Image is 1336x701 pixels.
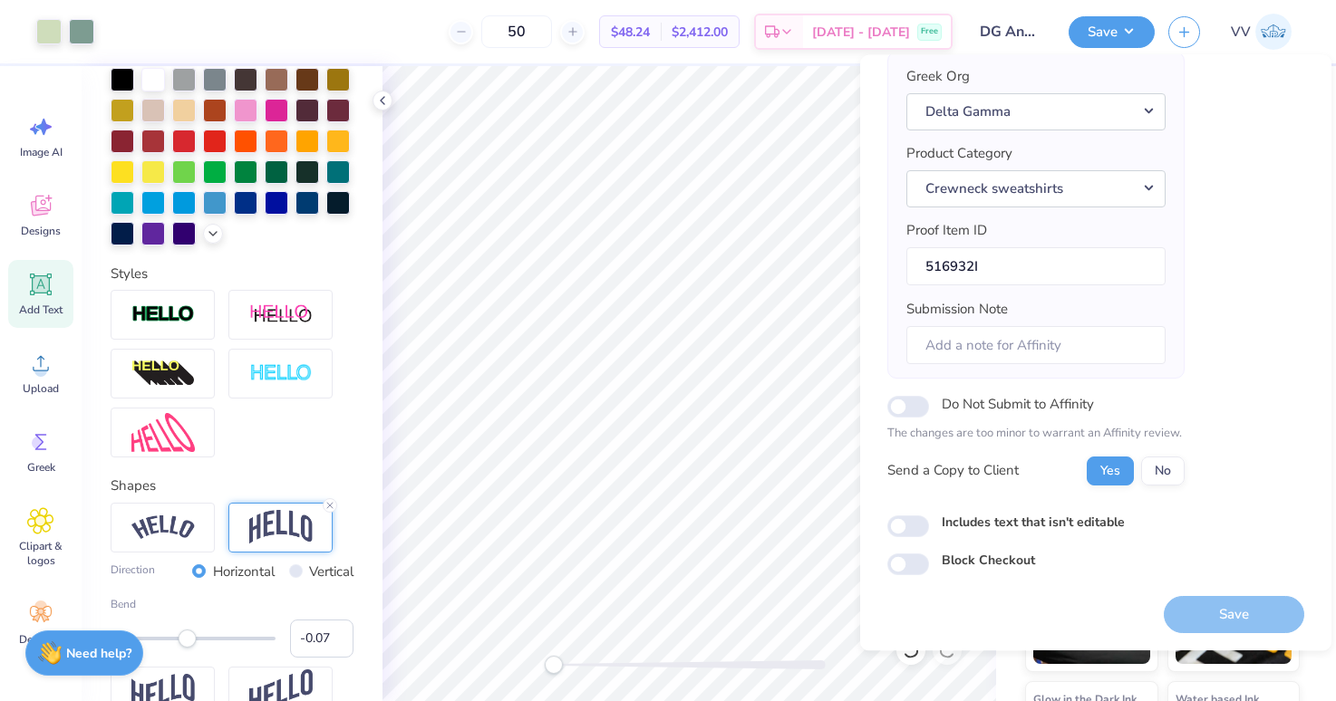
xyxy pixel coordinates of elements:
button: Delta Gamma [906,93,1166,130]
span: Image AI [20,145,63,159]
label: Product Category [906,144,1012,165]
label: Vertical [309,562,353,582]
img: Arch [249,510,313,544]
span: [DATE] - [DATE] [812,23,910,42]
span: Designs [21,224,61,238]
label: Styles [111,264,148,284]
span: VV [1231,22,1251,43]
span: Upload [23,381,59,396]
p: The changes are too minor to warrant an Affinity review. [887,426,1185,444]
button: No [1141,456,1185,485]
span: Decorate [19,632,63,647]
input: – – [481,15,552,48]
div: Send a Copy to Client [887,461,1019,482]
span: Clipart & logos [11,539,71,568]
span: $48.24 [611,23,650,42]
label: Proof Item ID [906,221,987,242]
label: Direction [111,562,155,582]
img: Free Distort [131,413,195,452]
img: Stroke [131,304,195,325]
label: Do Not Submit to Affinity [942,393,1094,417]
span: Greek [27,460,55,475]
input: Add a note for Affinity [906,326,1166,365]
button: Crewneck sweatshirts [906,170,1166,207]
span: Free [921,25,938,38]
input: Untitled Design [966,14,1055,50]
label: Bend [111,596,353,612]
img: 3D Illusion [131,360,195,389]
img: Via Villanueva [1255,14,1292,50]
button: Save [1069,16,1155,48]
div: Accessibility label [545,656,563,674]
span: Add Text [19,302,63,317]
label: Shapes [111,475,156,496]
a: VV [1223,14,1300,50]
label: Horizontal [213,562,275,582]
button: Yes [1087,456,1134,485]
label: Block Checkout [942,551,1035,570]
label: Greek Org [906,67,970,88]
strong: Need help? [66,645,131,662]
span: $2,412.00 [672,23,728,42]
label: Submission Note [906,300,1008,321]
img: Negative Space [249,363,313,384]
img: Shadow [249,303,313,326]
img: Arc [131,515,195,540]
label: Includes text that isn't editable [942,513,1125,532]
div: Accessibility label [179,629,197,648]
